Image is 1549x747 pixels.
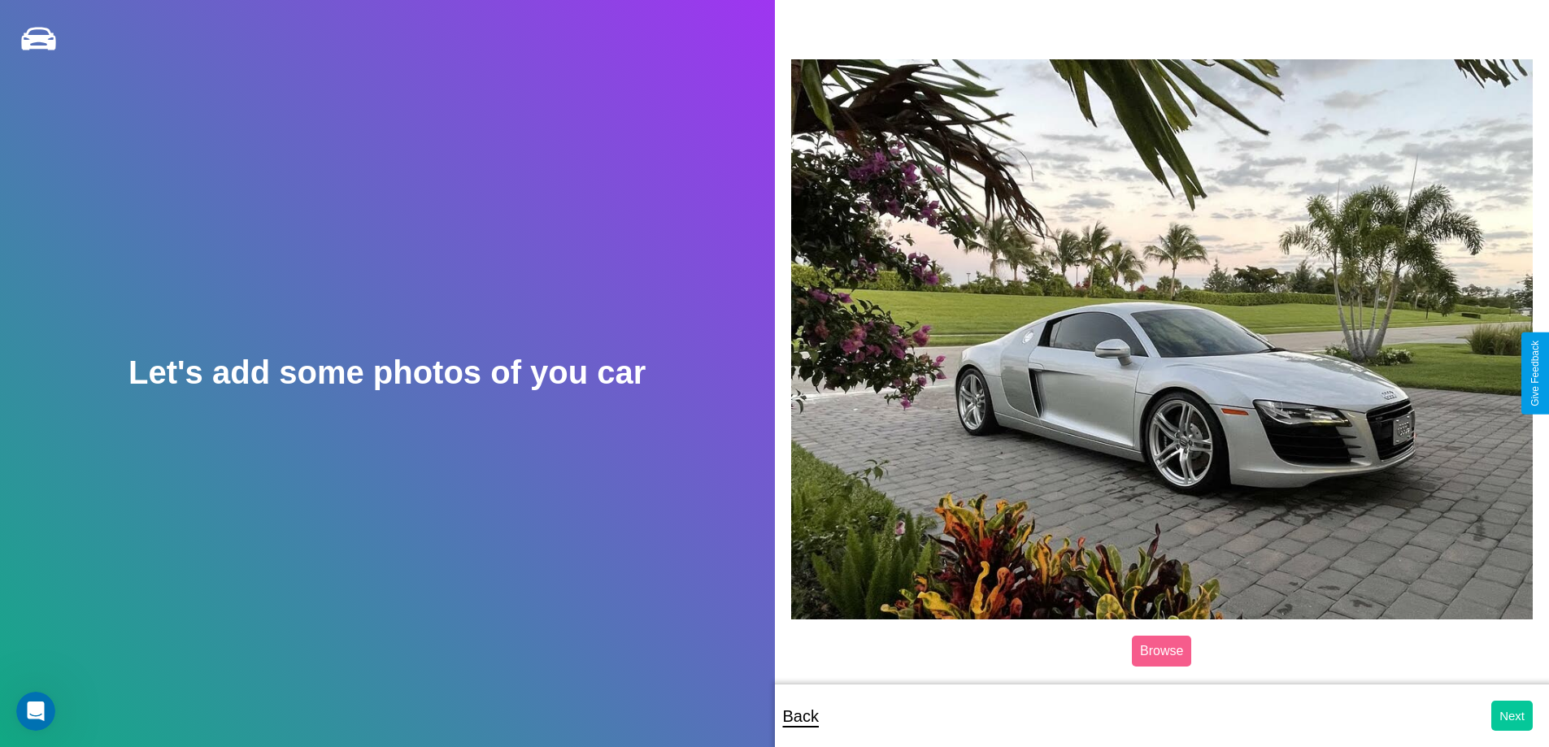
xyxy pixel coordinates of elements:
[791,59,1534,619] img: posted
[16,692,55,731] iframe: Intercom live chat
[128,354,646,391] h2: Let's add some photos of you car
[1491,701,1533,731] button: Next
[1132,636,1191,667] label: Browse
[783,701,819,731] p: Back
[1529,341,1541,406] div: Give Feedback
